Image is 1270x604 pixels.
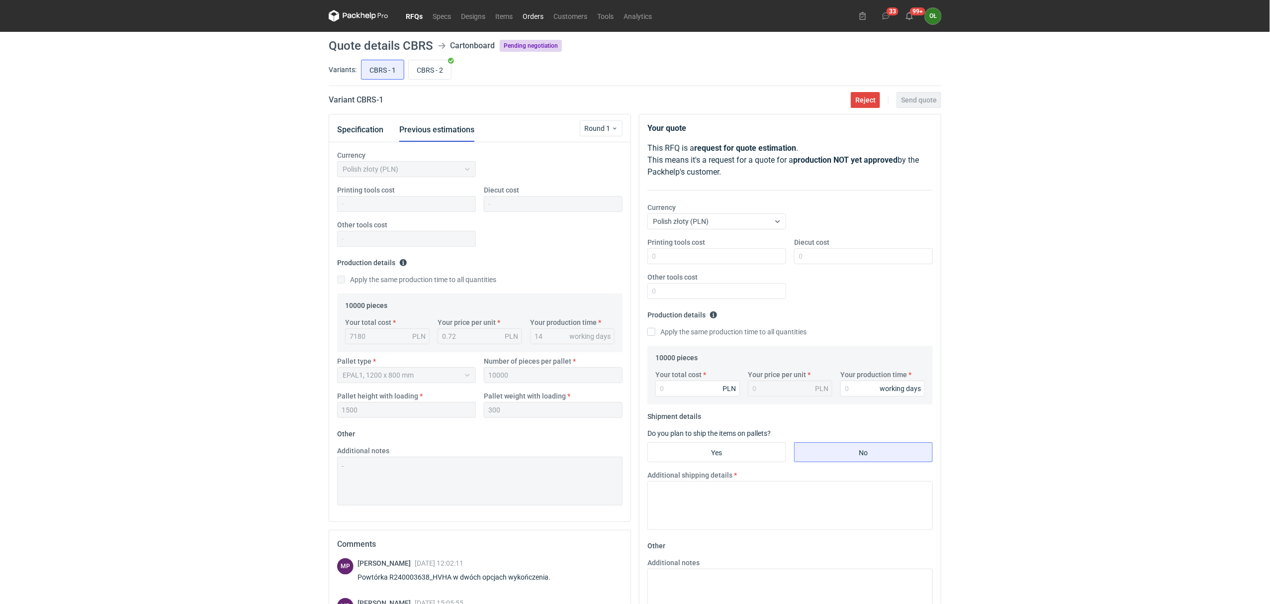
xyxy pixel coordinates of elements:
label: Your price per unit [438,317,496,327]
div: Olga Łopatowicz [925,8,941,24]
label: Your production time [530,317,597,327]
a: Analytics [619,10,657,22]
div: working days [880,384,921,394]
a: Items [490,10,518,22]
button: Reject [851,92,880,108]
label: Pallet weight with loading [484,391,566,401]
div: PLN [723,384,736,394]
textarea: - [337,457,623,505]
label: Additional notes [337,446,389,456]
label: Printing tools cost [337,185,395,195]
a: Designs [456,10,490,22]
legend: Production details [337,255,407,267]
strong: request for quote estimation [694,143,796,153]
input: 0 [840,381,925,397]
label: Other tools cost [337,220,387,230]
label: Your total cost [345,317,391,327]
label: Variants: [329,65,357,75]
button: 33 [878,8,894,24]
span: [DATE] 12:02:11 [415,559,463,567]
label: Diecut cost [484,185,519,195]
label: Currency [337,150,365,160]
div: working days [569,331,611,341]
label: Apply the same production time to all quantities [337,275,496,285]
a: Customers [548,10,592,22]
input: 0 [655,381,740,397]
span: Pending negotiation [500,40,562,52]
label: Pallet height with loading [337,391,418,401]
input: 0 [647,248,786,264]
span: [PERSON_NAME] [358,559,415,567]
span: Polish złoty (PLN) [653,217,709,225]
div: PLN [412,331,426,341]
a: Tools [592,10,619,22]
h2: Comments [337,538,623,550]
h1: Quote details CBRS [329,40,433,52]
div: PLN [815,384,828,394]
label: Diecut cost [794,237,829,247]
button: Specification [337,118,383,142]
legend: Other [337,426,355,438]
span: Round 1 [584,123,612,133]
label: Additional notes [647,558,700,568]
a: Orders [518,10,548,22]
legend: Other [647,538,665,550]
label: Number of pieces per pallet [484,356,571,366]
span: Send quote [901,97,937,103]
legend: 10000 pieces [345,298,387,309]
label: No [794,442,933,462]
legend: Production details [647,307,718,319]
div: PLN [505,331,518,341]
label: Your price per unit [748,370,806,380]
span: Reject [855,97,876,103]
label: Additional shipping details [647,470,732,480]
a: RFQs [401,10,428,22]
label: CBRS - 1 [361,60,404,80]
div: Cartonboard [450,40,495,52]
figcaption: MP [337,558,354,575]
a: Specs [428,10,456,22]
button: Send quote [897,92,941,108]
h2: Variant CBRS - 1 [329,94,383,106]
label: CBRS - 2 [408,60,452,80]
button: OŁ [925,8,941,24]
label: Do you plan to ship the items on pallets? [647,429,771,437]
label: Apply the same production time to all quantities [647,327,807,337]
strong: Your quote [647,123,686,133]
div: Michał Palasek [337,558,354,575]
button: 99+ [902,8,917,24]
label: Printing tools cost [647,237,705,247]
label: Your total cost [655,370,702,380]
label: Your production time [840,370,907,380]
label: Yes [647,442,786,462]
input: 0 [794,248,933,264]
label: Pallet type [337,356,371,366]
label: Currency [647,202,676,212]
button: Previous estimations [399,118,474,142]
input: 0 [647,283,786,299]
div: Powtórka R240003638_HVHA w dwóch opcjach wykończenia. [358,572,562,582]
legend: 10000 pieces [655,350,698,362]
label: Other tools cost [647,272,698,282]
p: This RFQ is a . This means it's a request for a quote for a by the Packhelp's customer. [647,142,933,178]
svg: Packhelp Pro [329,10,388,22]
legend: Shipment details [647,408,701,420]
strong: production NOT yet approved [793,155,898,165]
